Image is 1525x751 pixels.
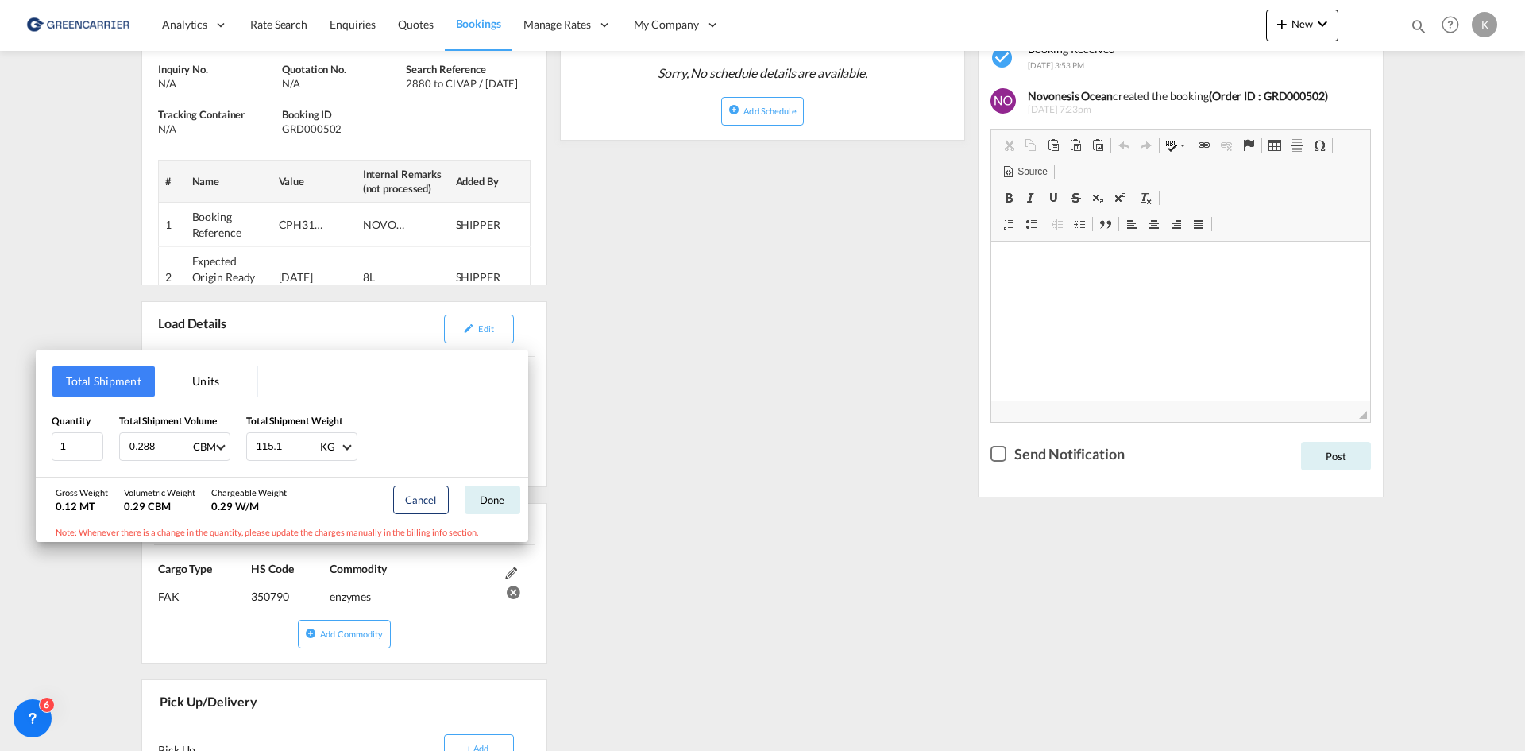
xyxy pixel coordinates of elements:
[52,366,155,397] button: Total Shipment
[211,499,287,513] div: 0.29 W/M
[465,486,520,514] button: Done
[393,486,449,514] button: Cancel
[52,432,103,461] input: Qty
[56,499,108,513] div: 0.12 MT
[193,440,216,453] div: CBM
[246,415,343,427] span: Total Shipment Weight
[320,440,335,453] div: KG
[255,433,319,460] input: Enter weight
[124,499,195,513] div: 0.29 CBM
[128,433,191,460] input: Enter volume
[16,16,363,33] body: Editor, editor2
[36,522,528,542] div: Note: Whenever there is a change in the quantity, please update the charges manually in the billi...
[211,486,287,498] div: Chargeable Weight
[52,415,91,427] span: Quantity
[119,415,217,427] span: Total Shipment Volume
[124,486,195,498] div: Volumetric Weight
[155,366,257,397] button: Units
[56,486,108,498] div: Gross Weight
